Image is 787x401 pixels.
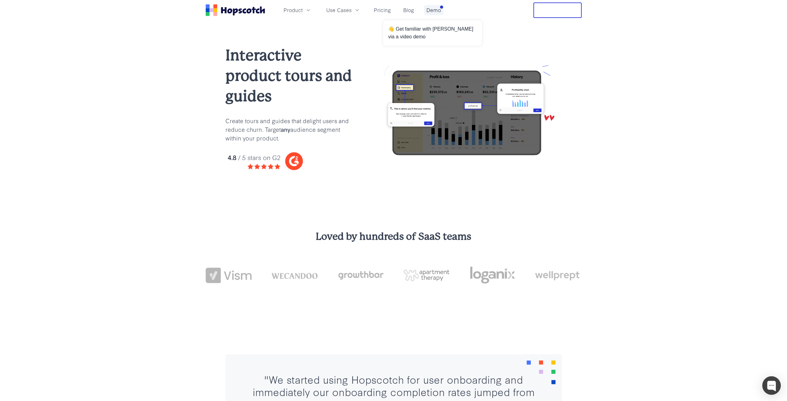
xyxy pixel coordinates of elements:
button: Use Cases [323,5,364,15]
a: Home [206,4,265,16]
img: hopscotch g2 [225,149,354,173]
p: 👋 Get familiar with [PERSON_NAME] via a video demo [388,25,477,41]
h1: Interactive product tours and guides [225,45,354,106]
img: vism logo [206,268,252,283]
button: Free Trial [533,2,582,18]
span: Product [284,6,303,14]
a: Blog [401,5,417,15]
span: Use Cases [326,6,352,14]
p: Create tours and guides that delight users and reduce churn. Target audience segment within your ... [225,116,354,142]
img: wecandoo-logo [272,272,318,278]
img: wellprept logo [535,269,581,282]
img: user onboarding with hopscotch update [374,64,562,162]
button: Product [280,5,315,15]
img: loganix-logo [469,263,515,287]
img: png-apartment-therapy-house-studio-apartment-home [403,269,449,281]
a: Demo [424,5,443,15]
img: growthbar-logo [337,271,383,280]
b: any [281,125,290,133]
h3: Loved by hundreds of SaaS teams [206,230,582,244]
a: Pricing [371,5,393,15]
